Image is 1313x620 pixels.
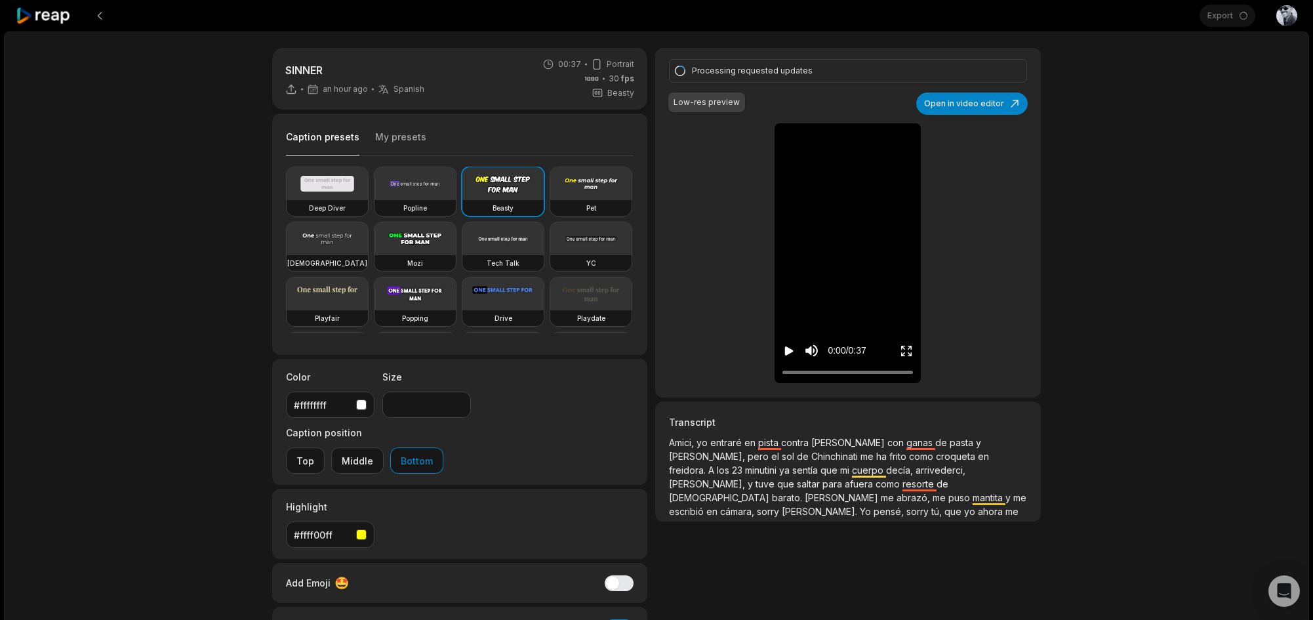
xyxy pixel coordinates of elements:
[669,478,748,489] span: [PERSON_NAME],
[860,451,876,462] span: me
[964,506,978,517] span: yo
[845,478,876,489] span: afuera
[669,506,706,517] span: escribió
[669,451,748,462] span: [PERSON_NAME],
[708,465,717,476] span: A
[950,437,976,448] span: pasta
[692,65,1000,77] div: Processing requested updates
[286,392,374,418] button: #ffffffff
[916,93,1028,115] button: Open in video editor
[792,465,820,476] span: sentía
[294,528,351,542] div: #ffff00ff
[976,437,981,448] span: y
[609,73,634,85] span: 30
[669,437,697,448] span: Amici,
[1268,575,1300,607] div: Open Intercom Messenger
[669,492,772,503] span: [DEMOGRAPHIC_DATA]
[493,203,514,213] h3: Beasty
[779,465,792,476] span: ya
[909,451,936,462] span: como
[607,87,634,99] span: Beasty
[285,62,424,78] p: SINNER
[933,492,948,503] span: me
[744,437,758,448] span: en
[407,258,423,268] h3: Mozi
[323,84,368,94] span: an hour ago
[621,73,634,83] span: fps
[286,131,359,156] button: Caption presets
[948,492,973,503] span: puso
[876,478,902,489] span: como
[978,451,989,462] span: en
[771,451,782,462] span: el
[820,465,840,476] span: que
[756,478,777,489] span: tuve
[294,398,351,412] div: #ffffffff
[781,437,811,448] span: contra
[944,506,964,517] span: que
[697,437,710,448] span: yo
[782,506,860,517] span: [PERSON_NAME].
[286,447,325,474] button: Top
[586,203,596,213] h3: Pet
[886,465,916,476] span: decía,
[710,437,744,448] span: entraré
[1005,506,1019,517] span: me
[889,451,909,462] span: frito
[757,506,782,517] span: sorry
[669,465,708,476] span: freidora.
[286,500,374,514] label: Highlight
[720,506,757,517] span: cámara,
[286,426,443,440] label: Caption position
[674,96,740,108] div: Low-res preview
[748,451,771,462] span: pero
[390,447,443,474] button: Bottom
[558,58,581,70] span: 00:37
[309,203,346,213] h3: Deep Diver
[382,370,471,384] label: Size
[828,344,866,358] div: 0:00 / 0:37
[881,492,897,503] span: me
[936,451,978,462] span: croqueta
[978,506,1005,517] span: ahora
[887,437,906,448] span: con
[935,437,950,448] span: de
[782,339,796,363] button: Play video
[403,203,427,213] h3: Popline
[495,313,512,323] h3: Drive
[315,313,340,323] h3: Playfair
[745,465,779,476] span: minutini
[900,339,913,363] button: Enter Fullscreen
[852,465,886,476] span: cuerpo
[902,478,937,489] span: resorte
[287,258,367,268] h3: [DEMOGRAPHIC_DATA]
[973,492,1005,503] span: mantita
[782,451,797,462] span: sol
[748,478,756,489] span: y
[777,478,797,489] span: que
[706,506,720,517] span: en
[586,258,596,268] h3: YC
[874,506,906,517] span: pensé,
[803,342,820,359] button: Mute sound
[331,447,384,474] button: Middle
[897,492,933,503] span: abrazó,
[805,492,881,503] span: [PERSON_NAME]
[758,437,781,448] span: pista
[1005,492,1013,503] span: y
[1013,492,1026,503] span: me
[772,492,805,503] span: barato.
[334,574,349,592] span: 🤩
[797,451,811,462] span: de
[607,58,634,70] span: Portrait
[669,415,1027,429] h3: Transcript
[937,478,948,489] span: de
[811,437,887,448] span: [PERSON_NAME]
[840,465,852,476] span: mi
[394,84,424,94] span: Spanish
[732,465,745,476] span: 23
[811,451,860,462] span: Chinchinati
[286,522,374,548] button: #ffff00ff
[822,478,845,489] span: para
[375,131,426,155] button: My presets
